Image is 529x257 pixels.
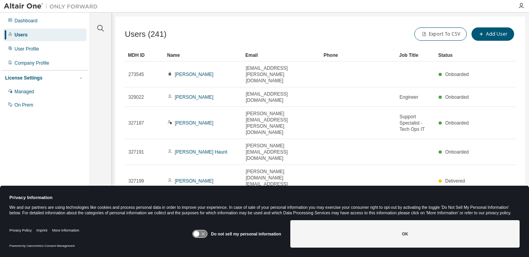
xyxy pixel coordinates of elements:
span: [PERSON_NAME][EMAIL_ADDRESS][DOMAIN_NAME] [246,143,317,161]
button: Add User [471,27,514,41]
div: Email [245,49,317,62]
span: [EMAIL_ADDRESS][DOMAIN_NAME] [246,91,317,103]
span: [EMAIL_ADDRESS][PERSON_NAME][DOMAIN_NAME] [246,65,317,84]
a: [PERSON_NAME] [175,178,214,184]
span: Engineer [399,94,418,100]
div: Status [438,49,471,62]
div: License Settings [5,75,42,81]
a: [PERSON_NAME] Haunt [175,149,227,155]
a: [PERSON_NAME] [175,94,214,100]
div: Company Profile [14,60,49,66]
span: Support Specialist - Tech Ops IT [399,114,432,132]
span: Delivered [445,178,465,184]
span: Onboarded [445,149,469,155]
span: 273545 [128,71,144,78]
span: [PERSON_NAME][EMAIL_ADDRESS][PERSON_NAME][DOMAIN_NAME] [246,110,317,136]
span: Onboarded [445,72,469,77]
a: [PERSON_NAME] [175,72,214,77]
div: Phone [324,49,393,62]
div: Managed [14,89,34,95]
a: [PERSON_NAME] [175,120,214,126]
span: 327191 [128,149,144,155]
img: Altair One [4,2,102,10]
div: Users [14,32,27,38]
span: [PERSON_NAME][DOMAIN_NAME][EMAIL_ADDRESS][DOMAIN_NAME] [246,168,317,194]
div: User Profile [14,46,39,52]
span: 327187 [128,120,144,126]
div: MDH ID [128,49,161,62]
button: Export To CSV [414,27,467,41]
span: 327199 [128,178,144,184]
div: On Prem [14,102,33,108]
span: Onboarded [445,94,469,100]
span: Users (241) [125,30,167,39]
div: Dashboard [14,18,38,24]
span: 329022 [128,94,144,100]
span: Onboarded [445,120,469,126]
div: Job Title [399,49,432,62]
div: Name [167,49,239,62]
